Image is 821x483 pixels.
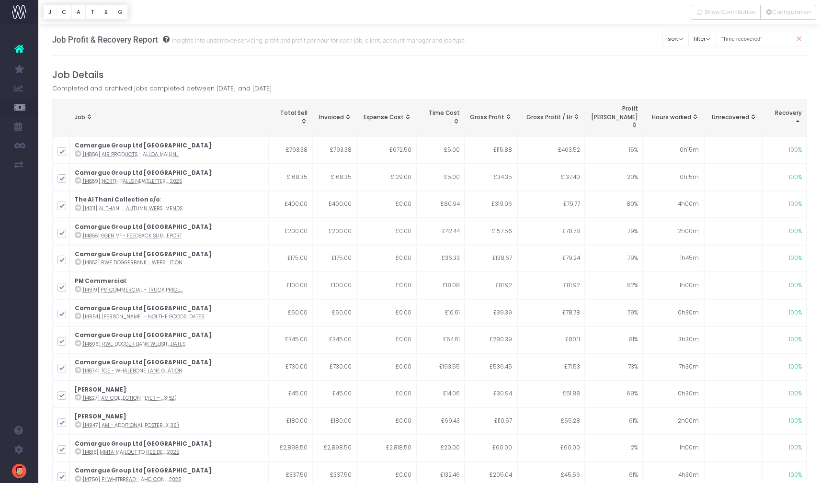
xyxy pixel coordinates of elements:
td: 15% [585,136,643,164]
td: 1h00m [643,435,704,462]
td: £0.00 [357,191,417,218]
td: £110.57 [465,407,517,435]
td: £129.00 [357,164,417,191]
td: 0h15m [643,136,704,164]
td: : [69,191,269,218]
span: Gross Profit [470,113,504,122]
strong: Camargue Group Ltd [GEOGRAPHIC_DATA] [75,359,211,366]
th: Gross Profit / Hr: activate to sort column ascending [517,100,585,135]
span: Expense Cost [364,113,404,122]
td: £730.00 [269,353,313,381]
td: £157.56 [465,218,517,245]
abbr: [14919] PM Commercial - Truck Price [83,286,183,293]
td: £10.61 [417,299,465,326]
td: £42.44 [417,218,465,245]
td: 0h30m [643,299,704,326]
span: 100% [789,417,802,426]
td: £793.38 [313,136,357,164]
div: Job [75,113,263,122]
button: B [99,5,113,20]
td: £60.00 [465,435,517,462]
strong: Camargue Group Ltd [GEOGRAPHIC_DATA] [75,250,211,258]
td: 2% [585,435,643,462]
th: Total Sell: activate to sort column ascending [269,100,313,135]
td: £5.00 [417,136,465,164]
th: Example 1: under servicedTotal Sell = £4500Invoiced = £4000Unrecovered = £500Example 2: over serv... [704,100,762,135]
td: £0.00 [357,272,417,299]
td: £64.61 [417,326,465,354]
td: £0.00 [357,353,417,381]
td: £200.00 [269,218,313,245]
div: Vertical button group [691,5,816,20]
td: £30.94 [465,381,517,408]
strong: PM Commercial [75,277,126,285]
th: Recovery: activate to sort column descending [762,100,807,135]
button: Show Contribution [691,5,761,20]
td: £34.35 [465,164,517,191]
td: £319.06 [465,191,517,218]
td: 1h00m [643,272,704,299]
td: 73% [585,353,643,381]
td: : [69,435,269,462]
strong: Camargue Group Ltd [GEOGRAPHIC_DATA] [75,169,211,177]
td: 1h45m [643,245,704,272]
td: £280.39 [465,326,517,354]
td: 0h15m [643,164,704,191]
button: sort [662,32,689,46]
th: Expense Cost: activate to sort column ascending [357,100,417,135]
td: £100.00 [269,272,313,299]
span: 100% [789,200,802,209]
strong: Camargue Group Ltd [GEOGRAPHIC_DATA] [75,467,211,474]
td: £400.00 [269,191,313,218]
abbr: [14750] PI Whitbread - AHC conference Materials 2025 [83,476,181,483]
abbr: [14858] GGEN VF - Feedback Summary Report [83,232,182,239]
td: 69% [585,381,643,408]
td: £18.08 [417,272,465,299]
td: £36.33 [417,245,465,272]
strong: [PERSON_NAME] [75,386,126,393]
img: images/default_profile_image.png [12,464,26,478]
td: : [69,272,269,299]
span: Profit [PERSON_NAME] [590,105,638,122]
td: £69.43 [417,407,465,435]
h3: Job Profit & Recovery Report [52,35,466,45]
td: £71.53 [517,353,585,381]
span: 100% [789,173,802,182]
td: 2h00m [643,407,704,435]
abbr: [14011] Al Thani - Autumn Website Amends [83,205,182,212]
td: £168.35 [313,164,357,191]
span: Recovery [775,109,802,118]
td: £0.00 [357,381,417,408]
th: Job: activate to sort column ascending [69,100,269,135]
td: : [69,326,269,354]
td: £79.24 [517,245,585,272]
span: Gross Profit / Hr [526,113,572,122]
span: Total Sell [280,109,308,118]
td: £14.06 [417,381,465,408]
td: £2,898.50 [269,435,313,462]
td: £0.00 [357,245,417,272]
strong: Camargue Group Ltd [GEOGRAPHIC_DATA] [75,440,211,448]
td: £80.94 [417,191,465,218]
span: 100% [789,336,802,344]
td: £345.00 [313,326,357,354]
span: 100% [789,471,802,480]
td: £200.00 [313,218,357,245]
td: : [69,381,269,408]
div: Invoiced [318,113,352,122]
td: : [69,136,269,164]
td: £175.00 [269,245,313,272]
td: £80.11 [517,326,585,354]
button: filter [688,32,716,46]
button: Configuration [760,5,816,20]
abbr: [14954] Coplan - No1 the Goodsyard Website - Sept 25 Updates [83,313,204,320]
td: 7h30m [643,353,704,381]
td: £81.92 [517,272,585,299]
td: : [69,218,269,245]
abbr: [14947] AM - Additional Posters x 2 (24 x 36) [83,422,179,429]
td: 61% [585,407,643,435]
td: £81.92 [465,272,517,299]
td: 3h30m [643,326,704,354]
td: £672.50 [357,136,417,164]
td: £0.00 [357,299,417,326]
